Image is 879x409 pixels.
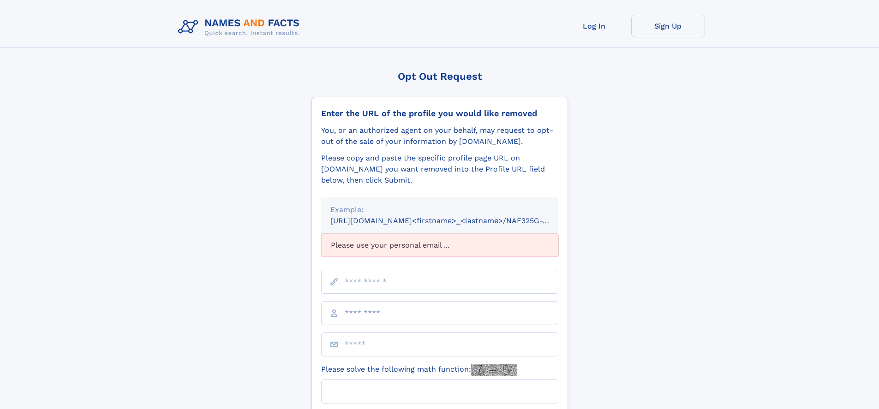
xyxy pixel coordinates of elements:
small: [URL][DOMAIN_NAME]<firstname>_<lastname>/NAF325G-xxxxxxxx [330,216,576,225]
div: Please copy and paste the specific profile page URL on [DOMAIN_NAME] you want removed into the Pr... [321,153,558,186]
img: Logo Names and Facts [174,15,307,40]
div: Example: [330,204,549,215]
div: Please use your personal email ... [321,234,558,257]
a: Sign Up [631,15,705,37]
div: Opt Out Request [311,71,568,82]
div: Enter the URL of the profile you would like removed [321,108,558,119]
a: Log In [557,15,631,37]
div: You, or an authorized agent on your behalf, may request to opt-out of the sale of your informatio... [321,125,558,147]
label: Please solve the following math function: [321,364,517,376]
